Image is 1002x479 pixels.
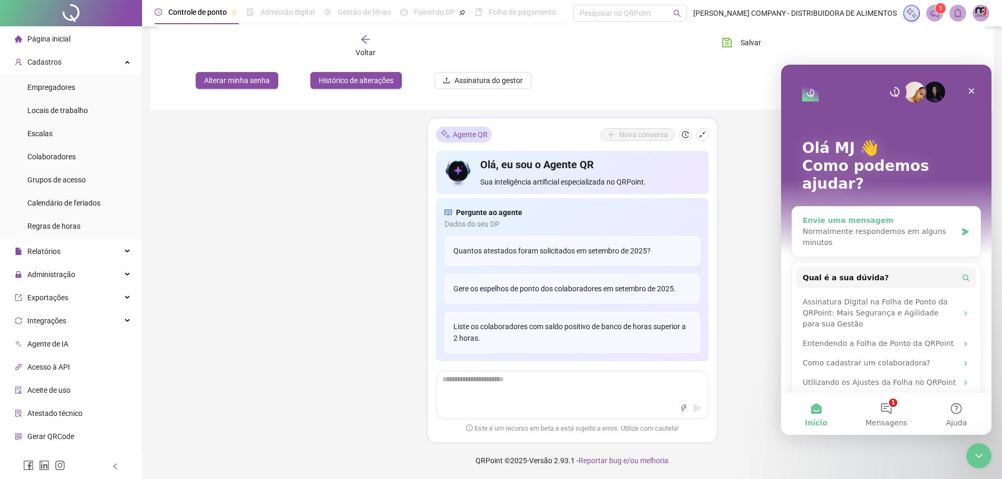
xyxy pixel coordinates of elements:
span: Alterar minha senha [204,75,270,86]
span: Colaboradores [27,152,76,161]
span: [PERSON_NAME] COMPANY - DISTRIBUIDORA DE ALIMENTOS [693,7,897,19]
span: Calendário de feriados [27,199,100,207]
span: thunderbolt [680,404,687,412]
span: Acesso à API [27,363,70,371]
span: Integrações [27,317,66,325]
span: save [722,37,732,48]
span: solution [15,410,22,417]
span: notification [930,8,939,18]
span: Grupos de acesso [27,176,86,184]
span: exclamation-circle [466,424,473,431]
span: qrcode [15,433,22,440]
div: Gere os espelhos de ponto dos colaboradores em setembro de 2025. [444,274,700,303]
button: send [691,402,704,414]
div: Agente QR [436,127,492,142]
sup: 1 [935,3,946,14]
span: linkedin [39,460,49,471]
span: search [673,9,681,17]
span: Folha de pagamento [489,8,556,16]
span: Página inicial [27,35,70,43]
span: Controle de ponto [168,8,227,16]
span: Escalas [27,129,53,138]
span: 1 [939,5,943,12]
span: Reportar bug e/ou melhoria [579,456,669,465]
h4: Olá, eu sou o Agente QR [480,157,700,172]
button: Salvar [714,34,769,51]
span: Assinatura do gestor [454,75,523,86]
span: lock [15,271,22,278]
span: file [15,248,22,255]
span: Administração [27,270,75,279]
span: upload [443,77,450,84]
span: file-done [247,8,254,16]
button: Nova conversa [601,128,675,141]
span: read [444,207,452,218]
span: audit [15,386,22,394]
span: Sua inteligência artificial especializada no QRPoint. [480,176,700,188]
span: Aceite de uso [27,386,70,394]
img: sparkle-icon.fc2bf0ac1784a2077858766a79e2daf3.svg [906,7,917,19]
iframe: Intercom live chat [781,65,991,435]
span: shrink [699,131,706,138]
div: Liste os colaboradores com saldo positivo de banco de horas superior a 2 horas. [444,312,700,353]
span: sun [324,8,331,16]
span: Salvar [741,37,761,48]
span: Atestado técnico [27,409,83,417]
span: instagram [55,460,65,471]
img: icon [444,157,472,188]
span: Cadastros [27,58,62,66]
span: pushpin [459,9,465,16]
span: Voltar [356,48,376,57]
button: thunderbolt [677,402,690,414]
span: export [15,294,22,301]
div: Quantos atestados foram solicitados em setembro de 2025? [444,236,700,266]
span: home [15,35,22,43]
span: dashboard [400,8,408,16]
span: Versão [529,456,552,465]
span: left [112,463,119,470]
button: Alterar minha senha [196,72,278,89]
span: Este é um recurso em beta e está sujeito a erros. Utilize com cautela! [466,423,679,434]
button: Assinatura do gestor [434,72,531,89]
span: Gerar QRCode [27,432,74,441]
img: sparkle-icon.fc2bf0ac1784a2077858766a79e2daf3.svg [440,129,451,140]
span: book [475,8,482,16]
span: arrow-left [360,34,371,45]
span: Painel do DP [414,8,455,16]
span: Relatórios [27,247,60,256]
span: Gestão de férias [338,8,391,16]
img: 31551 [973,5,989,21]
iframe: Intercom live chat [966,443,991,468]
span: facebook [23,460,34,471]
span: sync [15,317,22,324]
span: Agente de IA [27,340,68,348]
span: clock-circle [155,8,162,16]
span: Regras de horas [27,222,80,230]
span: Histórico de alterações [319,75,393,86]
span: Exportações [27,293,68,302]
span: pushpin [231,9,237,16]
span: Pergunte ao agente [456,207,522,218]
button: Histórico de alterações [310,72,402,89]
